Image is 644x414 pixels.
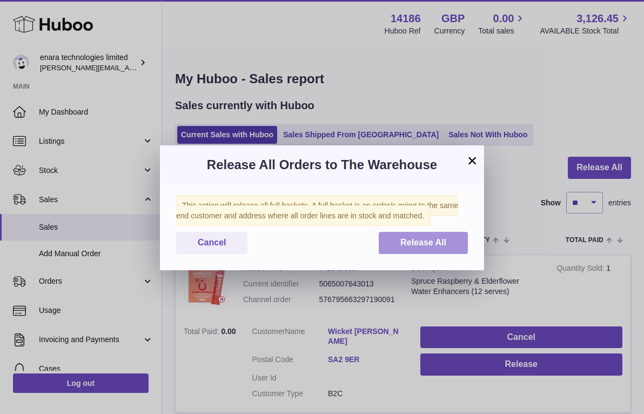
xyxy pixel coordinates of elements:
[198,238,226,247] span: Cancel
[176,156,468,173] h3: Release All Orders to The Warehouse
[466,154,479,167] button: ×
[176,195,458,226] span: This action will release all full baskets. A full basket is an order/s going to the same end cust...
[400,238,446,247] span: Release All
[176,232,247,254] button: Cancel
[379,232,468,254] button: Release All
